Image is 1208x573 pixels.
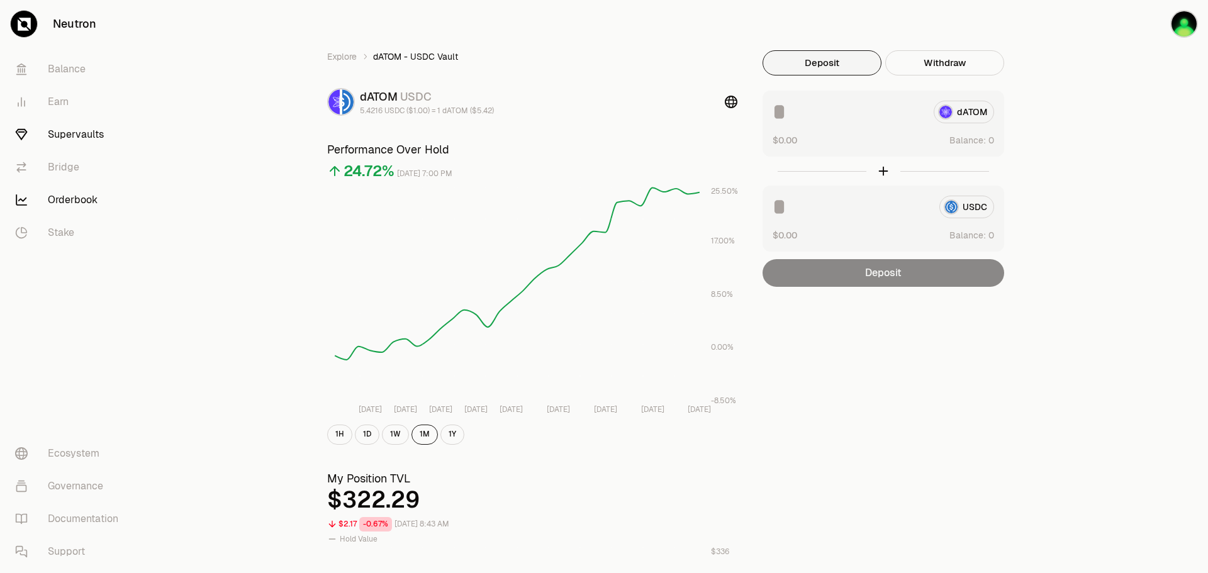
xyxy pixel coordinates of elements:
div: 24.72% [344,161,394,181]
tspan: [DATE] [547,404,570,414]
div: [DATE] 8:43 AM [394,517,449,531]
button: 1H [327,425,352,445]
div: dATOM [360,88,494,106]
a: Support [5,535,136,568]
button: 1M [411,425,438,445]
a: Explore [327,50,357,63]
div: $322.29 [327,487,737,513]
tspan: [DATE] [688,404,711,414]
img: dATOM Logo [328,89,340,114]
tspan: $336 [711,547,729,557]
tspan: 0.00% [711,342,734,352]
span: Balance: [949,134,986,147]
span: dATOM - USDC Vault [373,50,458,63]
button: 1Y [440,425,464,445]
div: -0.67% [359,517,392,531]
button: Withdraw [885,50,1004,75]
button: Deposit [763,50,881,75]
div: $2.17 [338,517,357,531]
span: Hold Value [340,534,377,544]
tspan: [DATE] [641,404,664,414]
h3: Performance Over Hold [327,141,737,159]
a: Balance [5,53,136,86]
h3: My Position TVL [327,470,737,487]
button: $0.00 [773,228,797,242]
tspan: -8.50% [711,396,736,406]
nav: breadcrumb [327,50,737,63]
a: Governance [5,470,136,503]
tspan: [DATE] [464,404,488,414]
a: Earn [5,86,136,118]
tspan: 8.50% [711,289,733,299]
div: 5.4216 USDC ($1.00) = 1 dATOM ($5.42) [360,106,494,116]
img: USDC Logo [342,89,354,114]
a: Bridge [5,151,136,184]
a: Ecosystem [5,437,136,470]
a: Orderbook [5,184,136,216]
tspan: [DATE] [594,404,617,414]
button: $0.00 [773,133,797,147]
button: 1W [382,425,409,445]
div: [DATE] 7:00 PM [397,167,452,181]
button: 1D [355,425,379,445]
img: flarnrules [1172,11,1197,36]
tspan: 17.00% [711,236,735,246]
tspan: [DATE] [359,404,382,414]
a: Supervaults [5,118,136,151]
a: Documentation [5,503,136,535]
tspan: [DATE] [394,404,417,414]
tspan: 25.50% [711,186,738,196]
span: Balance: [949,229,986,242]
a: Stake [5,216,136,249]
span: USDC [400,89,432,104]
tspan: [DATE] [429,404,452,414]
tspan: [DATE] [500,404,523,414]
